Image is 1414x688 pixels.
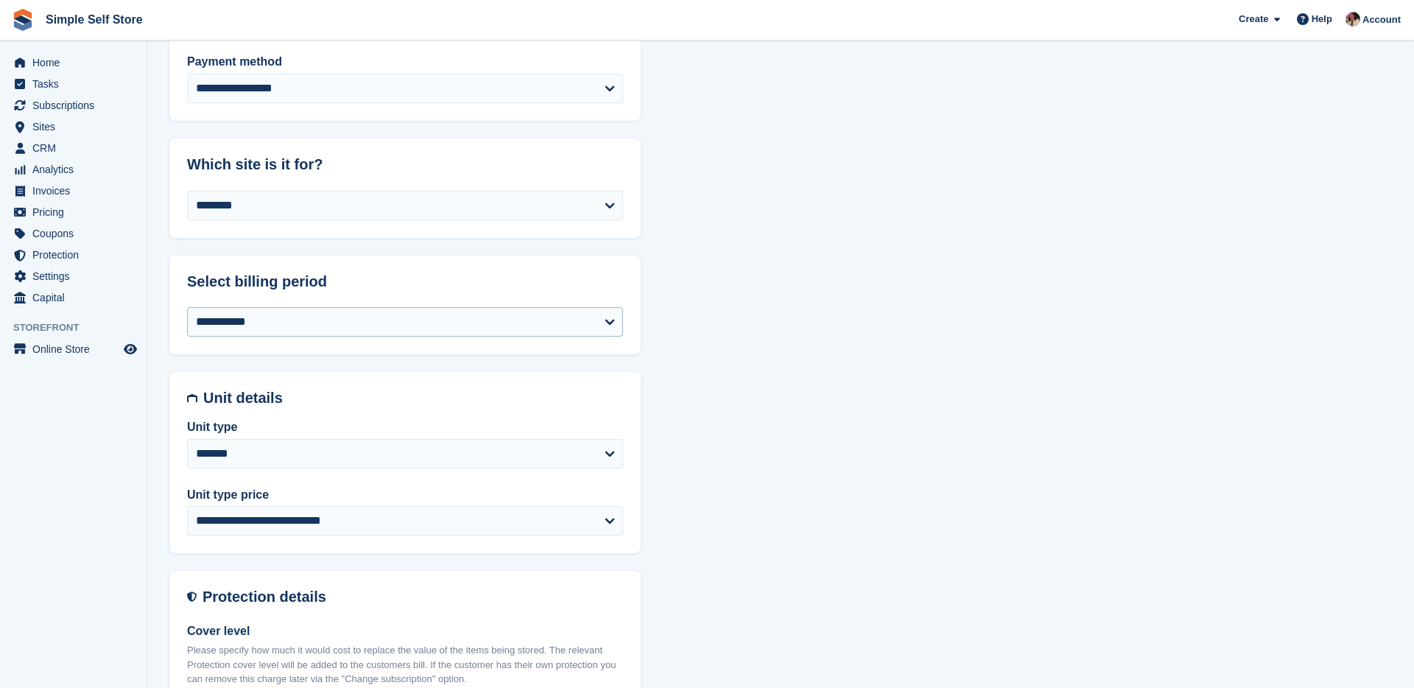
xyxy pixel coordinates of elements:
span: Account [1362,13,1401,27]
a: menu [7,245,139,265]
a: menu [7,266,139,287]
span: Analytics [32,159,121,180]
span: Settings [32,266,121,287]
label: Cover level [187,622,623,640]
h2: Which site is it for? [187,156,623,173]
img: unit-details-icon-595b0c5c156355b767ba7b61e002efae458ec76ed5ec05730b8e856ff9ea34a9.svg [187,390,197,407]
a: menu [7,339,139,359]
a: menu [7,287,139,308]
a: menu [7,223,139,244]
span: Tasks [32,74,121,94]
a: menu [7,202,139,222]
h2: Unit details [203,390,623,407]
span: Help [1312,12,1332,27]
a: menu [7,138,139,158]
label: Unit type [187,418,623,436]
span: Coupons [32,223,121,244]
span: CRM [32,138,121,158]
img: stora-icon-8386f47178a22dfd0bd8f6a31ec36ba5ce8667c1dd55bd0f319d3a0aa187defe.svg [12,9,34,31]
label: Payment method [187,53,623,71]
span: Invoices [32,180,121,201]
a: menu [7,52,139,73]
a: menu [7,74,139,94]
img: insurance-details-icon-731ffda60807649b61249b889ba3c5e2b5c27d34e2e1fb37a309f0fde93ff34a.svg [187,589,197,605]
h2: Protection details [203,589,623,605]
a: menu [7,180,139,201]
span: Capital [32,287,121,308]
h2: Select billing period [187,273,623,290]
a: menu [7,159,139,180]
span: Create [1239,12,1268,27]
span: Online Store [32,339,121,359]
a: menu [7,95,139,116]
span: Sites [32,116,121,137]
span: Subscriptions [32,95,121,116]
span: Pricing [32,202,121,222]
a: Preview store [122,340,139,358]
img: Scott McCutcheon [1346,12,1360,27]
p: Please specify how much it would cost to replace the value of the items being stored. The relevan... [187,643,623,687]
span: Home [32,52,121,73]
a: menu [7,116,139,137]
span: Storefront [13,320,147,335]
span: Protection [32,245,121,265]
a: Simple Self Store [40,7,149,32]
label: Unit type price [187,486,623,504]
